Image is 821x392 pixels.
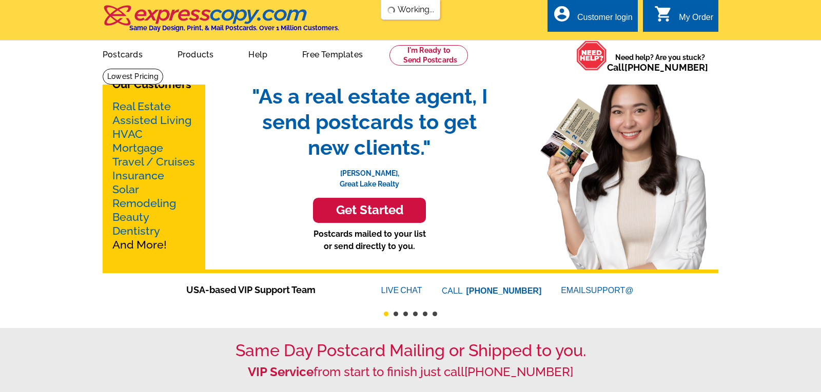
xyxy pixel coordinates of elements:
img: loading... [387,6,396,14]
a: Get Started [241,198,498,223]
a: Dentistry [112,224,160,237]
p: Postcards mailed to your list or send directly to you. [241,228,498,253]
span: "As a real estate agent, I send postcards to get new clients." [241,84,498,160]
strong: VIP Service [248,364,314,379]
a: Same Day Design, Print, & Mail Postcards. Over 1 Million Customers. [103,12,339,32]
font: CALL [442,285,464,297]
span: Need help? Are you stuck? [607,52,713,73]
p: And More! [112,99,196,252]
a: [PHONE_NUMBER] [624,62,708,73]
button: 5 of 6 [423,312,427,316]
i: account_circle [553,5,571,23]
a: [PHONE_NUMBER] [466,286,542,295]
a: Free Templates [286,42,379,66]
button: 1 of 6 [384,312,388,316]
font: SUPPORT@ [585,284,635,297]
a: [PHONE_NUMBER] [464,364,573,379]
font: LIVE [381,284,401,297]
a: shopping_cart My Order [654,11,713,24]
a: LIVECHAT [381,286,422,295]
h4: Same Day Design, Print, & Mail Postcards. Over 1 Million Customers. [129,24,339,32]
a: account_circle Customer login [553,11,633,24]
button: 2 of 6 [394,312,398,316]
div: My Order [679,13,713,27]
span: USA-based VIP Support Team [186,283,350,297]
a: Products [161,42,230,66]
a: Travel / Cruises [112,155,195,168]
a: Beauty [112,211,149,223]
a: HVAC [112,128,143,140]
a: Remodeling [112,197,176,210]
button: 4 of 6 [413,312,418,316]
h3: Get Started [326,203,413,218]
a: Postcards [86,42,159,66]
h2: from start to finish just call [103,365,718,380]
a: Real Estate [112,100,171,113]
p: [PERSON_NAME], Great Lake Realty [241,160,498,190]
a: Insurance [112,169,164,182]
a: Solar [112,183,139,196]
a: Mortgage [112,141,163,154]
button: 3 of 6 [403,312,408,316]
a: EMAILSUPPORT@ [561,286,635,295]
a: Assisted Living [112,114,191,127]
img: help [576,40,607,71]
span: Call [607,62,708,73]
button: 6 of 6 [433,312,437,316]
a: Help [232,42,284,66]
h1: Same Day Postcard Mailing or Shipped to you. [103,341,718,360]
i: shopping_cart [654,5,673,23]
div: Customer login [577,13,633,27]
